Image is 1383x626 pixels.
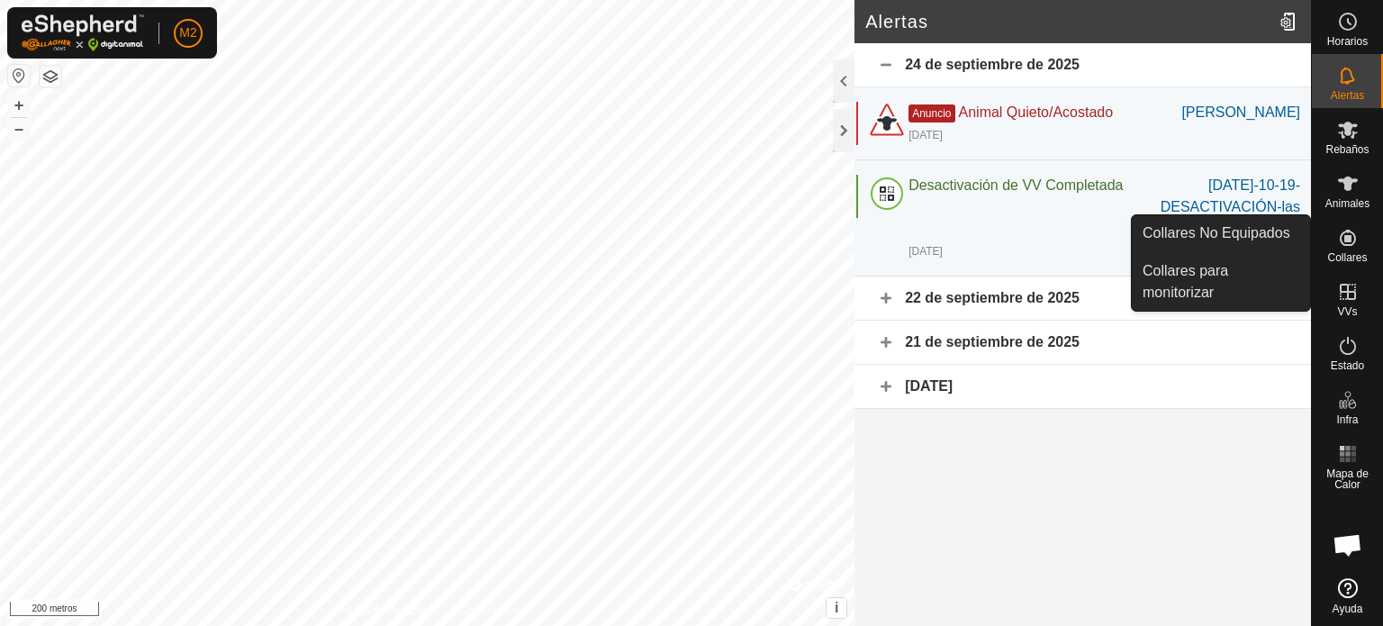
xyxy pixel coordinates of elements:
button: + [8,95,30,116]
a: Collares No Equipados [1132,215,1310,251]
font: Contáctenos [460,604,520,617]
font: 21 de septiembre de 2025 [905,334,1080,349]
font: Alertas [865,12,928,32]
font: Anuncio [912,107,951,120]
font: Estado [1331,359,1364,372]
font: Collares [1327,251,1367,264]
button: – [8,118,30,140]
font: + [14,95,24,114]
font: 24 de septiembre de 2025 [905,57,1080,72]
a: Contáctenos [460,603,520,619]
font: Ayuda [1333,603,1363,615]
font: Rebaños [1325,143,1369,156]
font: [DATE]-10-19-DESACTIVACIÓN-las [PERSON_NAME] [1161,177,1300,236]
font: 22 de septiembre de 2025 [905,290,1080,305]
font: Política de Privacidad [334,604,438,617]
font: VVs [1337,305,1357,318]
font: Collares para monitorizar [1143,263,1228,300]
a: Política de Privacidad [334,603,438,619]
font: Mapa de Calor [1326,467,1369,491]
font: Alertas [1331,89,1364,102]
font: Animal Quieto/Acostado [959,104,1114,120]
div: Chat abierto [1321,518,1375,572]
font: [DATE] [908,245,943,258]
img: Logotipo de Gallagher [22,14,144,51]
button: i [827,598,846,618]
font: M2 [179,25,196,40]
font: – [14,119,23,138]
font: [DATE] [905,378,953,394]
a: Collares para monitorizar [1132,253,1310,311]
button: Capas del Mapa [40,66,61,87]
font: [PERSON_NAME] [1181,104,1300,120]
font: Animales [1325,197,1369,210]
button: Restablecer Mapa [8,65,30,86]
font: i [835,600,838,615]
font: Horarios [1327,35,1368,48]
font: Desactivación de VV Completada [908,177,1123,193]
a: Ayuda [1312,571,1383,621]
font: Infra [1336,413,1358,426]
font: [DATE] [908,129,943,141]
font: Collares No Equipados [1143,225,1290,240]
